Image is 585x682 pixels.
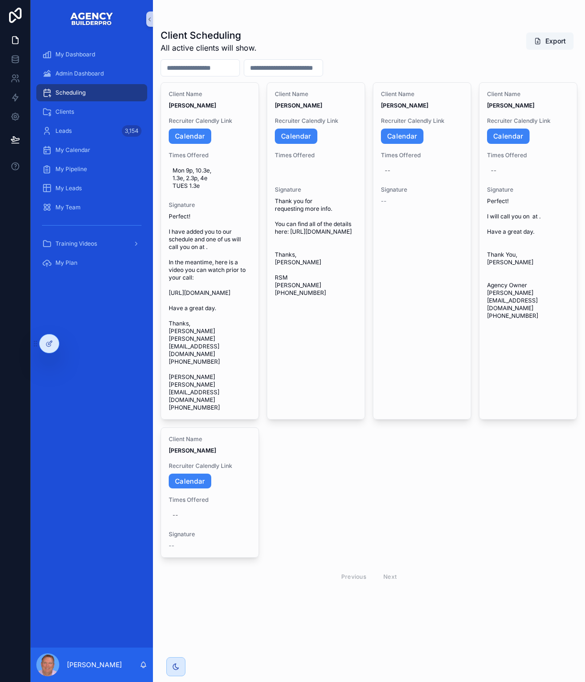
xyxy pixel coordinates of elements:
[487,129,530,144] a: Calendar
[169,152,251,159] span: Times Offered
[36,141,147,159] a: My Calendar
[169,474,211,489] a: Calendar
[169,117,251,125] span: Recruiter Calendly Link
[526,32,574,50] button: Export
[55,204,81,211] span: My Team
[275,186,357,194] span: Signature
[169,102,216,109] strong: [PERSON_NAME]
[487,197,569,320] span: Perfect! I will call you on at . Have a great day. Thank You, [PERSON_NAME] Agency Owner [PERSON_...
[169,447,216,454] strong: [PERSON_NAME]
[55,108,74,116] span: Clients
[55,51,95,58] span: My Dashboard
[55,259,77,267] span: My Plan
[373,82,471,420] a: Client Name[PERSON_NAME]Recruiter Calendly LinkCalendarTimes Offered--Signature--
[169,542,174,550] span: --
[381,186,463,194] span: Signature
[55,127,72,135] span: Leads
[381,117,463,125] span: Recruiter Calendly Link
[275,129,317,144] a: Calendar
[36,103,147,120] a: Clients
[36,84,147,101] a: Scheduling
[36,199,147,216] a: My Team
[275,90,357,98] span: Client Name
[67,660,122,670] p: [PERSON_NAME]
[55,70,104,77] span: Admin Dashboard
[169,201,251,209] span: Signature
[169,462,251,470] span: Recruiter Calendly Link
[487,90,569,98] span: Client Name
[169,129,211,144] a: Calendar
[55,165,87,173] span: My Pipeline
[55,146,90,154] span: My Calendar
[385,167,390,174] div: --
[381,102,428,109] strong: [PERSON_NAME]
[479,82,577,420] a: Client Name[PERSON_NAME]Recruiter Calendly LinkCalendarTimes Offered--SignaturePerfect! I will ca...
[36,46,147,63] a: My Dashboard
[491,167,497,174] div: --
[381,197,387,205] span: --
[275,197,357,297] span: Thank you for requesting more info. You can find all of the details here: [URL][DOMAIN_NAME] Than...
[31,38,153,285] div: scrollable content
[161,82,259,420] a: Client Name[PERSON_NAME]Recruiter Calendly LinkCalendarTimes OfferedMon 9p, 10.3e, 1.3e, 2.3p, 4e...
[487,102,534,109] strong: [PERSON_NAME]
[275,117,357,125] span: Recruiter Calendly Link
[36,161,147,178] a: My Pipeline
[161,42,257,54] span: All active clients will show.
[381,152,463,159] span: Times Offered
[55,240,97,248] span: Training Videos
[381,129,423,144] a: Calendar
[122,125,141,137] div: 3,154
[55,89,86,97] span: Scheduling
[169,435,251,443] span: Client Name
[36,65,147,82] a: Admin Dashboard
[55,184,82,192] span: My Leads
[487,152,569,159] span: Times Offered
[487,186,569,194] span: Signature
[169,496,251,504] span: Times Offered
[173,167,247,190] span: Mon 9p, 10.3e, 1.3e, 2.3p, 4e TUES 1.3e
[487,117,569,125] span: Recruiter Calendly Link
[36,122,147,140] a: Leads3,154
[267,82,365,420] a: Client Name[PERSON_NAME]Recruiter Calendly LinkCalendarTimes OfferedSignatureThank you for reques...
[161,29,257,42] h1: Client Scheduling
[173,511,178,519] div: --
[169,90,251,98] span: Client Name
[36,180,147,197] a: My Leads
[275,102,322,109] strong: [PERSON_NAME]
[36,254,147,271] a: My Plan
[169,530,251,538] span: Signature
[161,427,259,558] a: Client Name[PERSON_NAME]Recruiter Calendly LinkCalendarTimes Offered--Signature--
[169,213,251,411] span: Perfect! I have added you to our schedule and one of us will call you on at . In the meantime, he...
[36,235,147,252] a: Training Videos
[381,90,463,98] span: Client Name
[275,152,357,159] span: Times Offered
[70,11,114,27] img: App logo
